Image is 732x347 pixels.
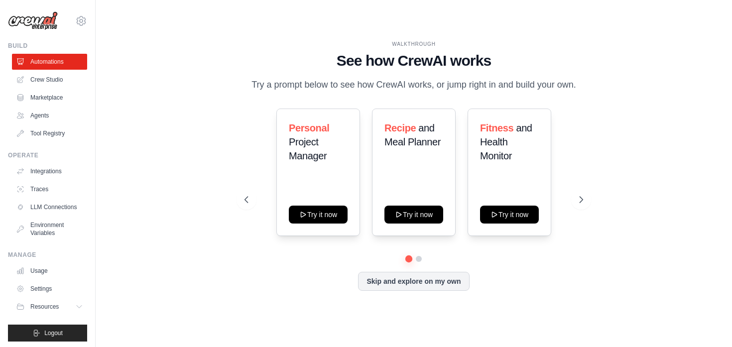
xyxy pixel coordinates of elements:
span: and Meal Planner [384,122,441,147]
button: Try it now [480,206,539,224]
button: Logout [8,325,87,342]
img: Logo [8,11,58,30]
div: Manage [8,251,87,259]
span: Recipe [384,122,416,133]
span: Resources [30,303,59,311]
button: Skip and explore on my own [358,272,469,291]
span: and Health Monitor [480,122,532,161]
a: Agents [12,108,87,123]
span: Fitness [480,122,513,133]
p: Try a prompt below to see how CrewAI works, or jump right in and build your own. [246,78,581,92]
span: Personal [289,122,329,133]
button: Resources [12,299,87,315]
div: Build [8,42,87,50]
a: Settings [12,281,87,297]
a: Marketplace [12,90,87,106]
button: Try it now [384,206,443,224]
a: Automations [12,54,87,70]
span: Project Manager [289,136,327,161]
a: Environment Variables [12,217,87,241]
a: Traces [12,181,87,197]
a: Crew Studio [12,72,87,88]
a: Integrations [12,163,87,179]
a: LLM Connections [12,199,87,215]
span: Logout [44,329,63,337]
button: Try it now [289,206,348,224]
a: Tool Registry [12,125,87,141]
div: Operate [8,151,87,159]
h1: See how CrewAI works [244,52,583,70]
div: WALKTHROUGH [244,40,583,48]
a: Usage [12,263,87,279]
